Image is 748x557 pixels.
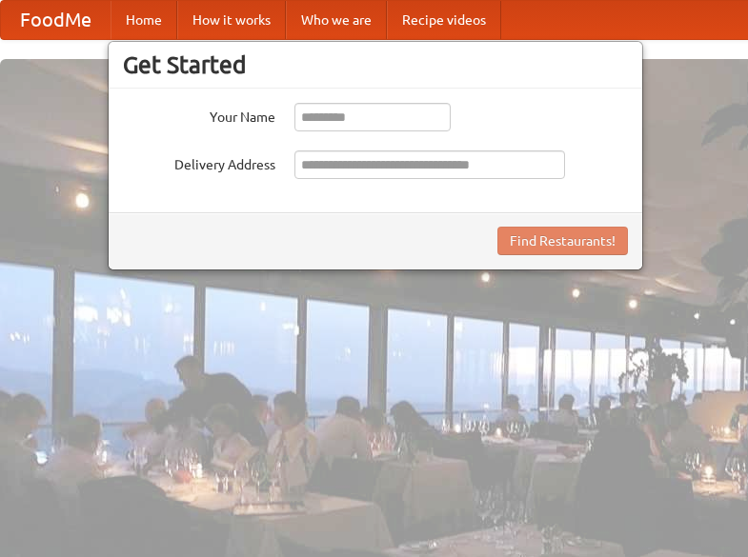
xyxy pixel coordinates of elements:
[123,103,275,127] label: Your Name
[286,1,387,39] a: Who we are
[1,1,111,39] a: FoodMe
[387,1,501,39] a: Recipe videos
[497,227,628,255] button: Find Restaurants!
[111,1,177,39] a: Home
[123,50,628,79] h3: Get Started
[123,150,275,174] label: Delivery Address
[177,1,286,39] a: How it works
